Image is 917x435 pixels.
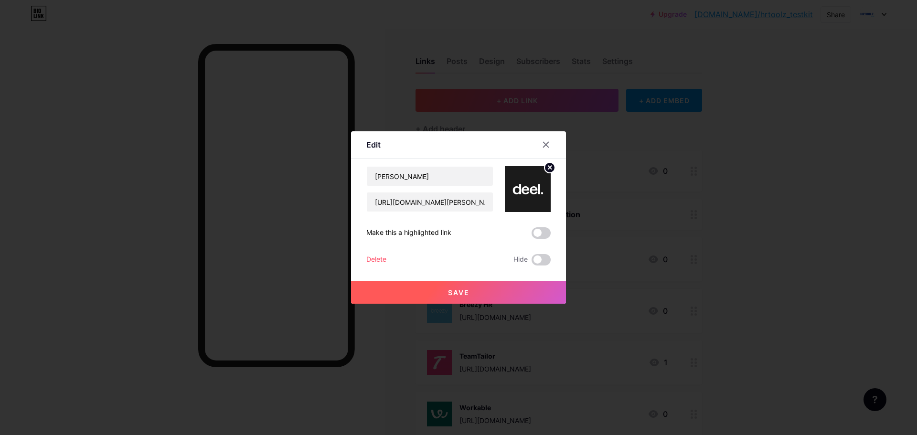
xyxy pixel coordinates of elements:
[513,254,528,265] span: Hide
[351,281,566,304] button: Save
[505,166,551,212] img: link_thumbnail
[366,254,386,265] div: Delete
[367,167,493,186] input: Title
[367,192,493,212] input: URL
[448,288,469,297] span: Save
[366,227,451,239] div: Make this a highlighted link
[366,139,381,150] div: Edit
